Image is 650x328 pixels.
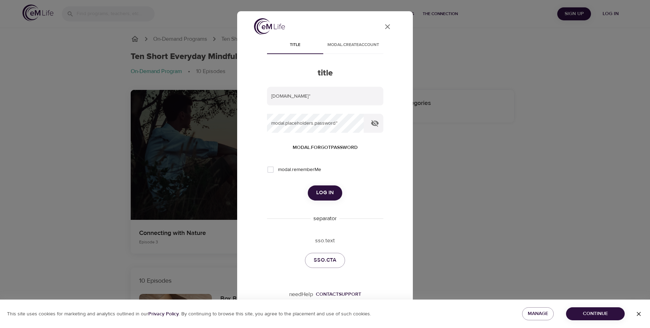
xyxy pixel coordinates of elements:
[316,291,361,298] div: contactSupport
[254,18,285,35] img: logo
[311,215,339,223] div: separator
[267,68,383,78] h2: title
[278,166,321,173] span: modal.rememberMe
[289,290,313,299] p: needHelp
[267,237,383,245] p: sso.text
[293,143,358,152] span: modal.forgotPassword
[290,141,360,154] button: modal.forgotPassword
[379,18,396,35] button: close
[313,291,361,298] a: contactSupport
[267,37,383,54] div: disabled tabs example
[572,309,619,318] span: Continue
[305,253,345,268] a: sso.cta
[316,188,334,197] span: Log in
[271,41,319,49] span: title
[528,309,548,318] span: Manage
[314,256,336,265] span: sso.cta
[308,185,342,200] button: Log in
[148,311,179,317] b: Privacy Policy
[327,41,379,49] span: modal.createAccount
